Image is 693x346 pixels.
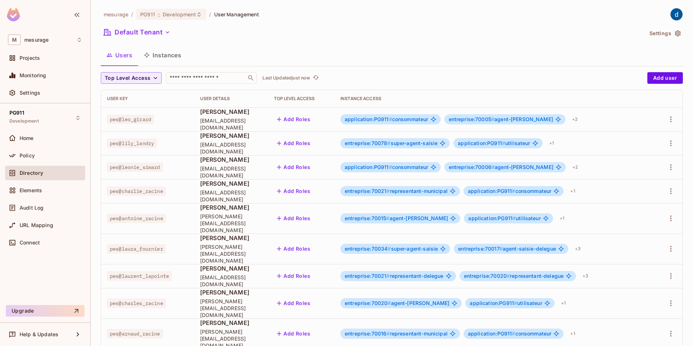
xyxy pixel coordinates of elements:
span: [PERSON_NAME] [200,203,262,211]
div: User Key [107,96,188,102]
span: PG911 [140,11,155,18]
span: super-agent-saisie [345,140,437,146]
span: [PERSON_NAME] [200,132,262,140]
button: Settings [647,28,683,39]
span: [EMAIL_ADDRESS][DOMAIN_NAME] [200,117,262,131]
span: entreprise:70078 [345,140,391,146]
span: [PERSON_NAME][EMAIL_ADDRESS][DOMAIN_NAME] [200,298,262,318]
span: application:PG911 [468,215,516,221]
span: entreprise:70005 [449,116,495,122]
img: dev 911gcl [671,8,682,20]
span: # [502,140,505,146]
span: pes@lily_landry [107,139,157,148]
div: Top Level Access [274,96,329,102]
span: application:PG911 [470,300,517,306]
div: + 3 [572,243,584,255]
span: entreprise:70006 [449,164,495,170]
span: consommateur [345,164,428,170]
span: super-agent-saisie [345,246,438,252]
span: refresh [313,74,319,82]
span: pes@antoine_racine [107,214,166,223]
span: # [514,300,517,306]
span: agent-[PERSON_NAME] [449,164,553,170]
span: pes@charlie_racine [107,186,166,196]
span: consommateur [345,116,428,122]
span: # [389,116,392,122]
div: + 1 [557,213,567,224]
span: entreprise:70021 [345,188,390,194]
span: [EMAIL_ADDRESS][DOMAIN_NAME] [200,165,262,179]
span: [PERSON_NAME] [200,264,262,272]
span: [PERSON_NAME] [200,180,262,188]
span: # [513,215,516,221]
span: application:PG911 [468,188,515,194]
span: consommateur [468,331,552,337]
button: Default Tenant [101,26,173,38]
span: Projects [20,55,40,61]
span: Click to refresh data [310,74,320,82]
button: Add Roles [274,114,313,125]
span: application:PG911 [468,330,515,337]
div: + 3 [580,270,591,282]
span: entreprise:70020 [464,273,510,279]
span: Audit Log [20,205,43,211]
span: entreprise:70021 [345,273,390,279]
span: # [499,246,503,252]
span: : [158,12,160,17]
span: representant-delegue [464,273,564,279]
span: Elements [20,188,42,193]
span: # [387,300,391,306]
span: [EMAIL_ADDRESS][DOMAIN_NAME] [200,141,262,155]
span: PG911 [9,110,24,116]
span: # [491,164,495,170]
span: agent-[PERSON_NAME] [449,116,553,122]
p: Last Updated just now [262,75,310,81]
button: Add Roles [274,213,313,224]
span: [EMAIL_ADDRESS][DOMAIN_NAME] [200,189,262,203]
span: Top Level Access [105,74,150,83]
span: pes@laura_fournier [107,244,166,254]
span: pes@leo_girard [107,115,154,124]
span: representant-municipal [345,331,448,337]
div: + 1 [567,328,578,339]
li: / [209,11,211,18]
span: application:PG911 [458,140,505,146]
span: # [512,330,515,337]
button: Add user [647,72,683,84]
span: [PERSON_NAME] [200,234,262,242]
button: Upgrade [6,305,84,317]
span: entreprise:70016 [345,330,390,337]
span: # [386,273,390,279]
span: Development [163,11,196,18]
span: consommateur [468,188,552,194]
div: + 1 [558,297,569,309]
span: Settings [20,90,40,96]
button: Add Roles [274,243,313,255]
span: utilisateur [458,140,530,146]
span: [PERSON_NAME][EMAIL_ADDRESS][DOMAIN_NAME] [200,213,262,234]
span: Home [20,135,34,141]
span: URL Mapping [20,222,53,228]
span: # [386,188,390,194]
span: pes@charles_racine [107,298,166,308]
span: application:PG911 [345,116,392,122]
span: # [491,116,494,122]
span: entreprise:70017 [458,246,503,252]
button: Users [101,46,138,64]
span: agent-saisie-delegue [458,246,556,252]
span: M [8,34,21,45]
span: utilisateur [468,215,540,221]
span: # [387,140,390,146]
button: Add Roles [274,328,313,339]
span: Help & Updates [20,331,58,337]
button: Instances [138,46,187,64]
button: refresh [311,74,320,82]
span: pes@leonie_simard [107,162,163,172]
span: # [389,164,392,170]
span: Development [9,118,39,124]
span: application:PG911 [345,164,392,170]
span: # [387,246,391,252]
button: Add Roles [274,185,313,197]
span: [PERSON_NAME] [200,108,262,116]
span: agent-[PERSON_NAME] [345,300,449,306]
